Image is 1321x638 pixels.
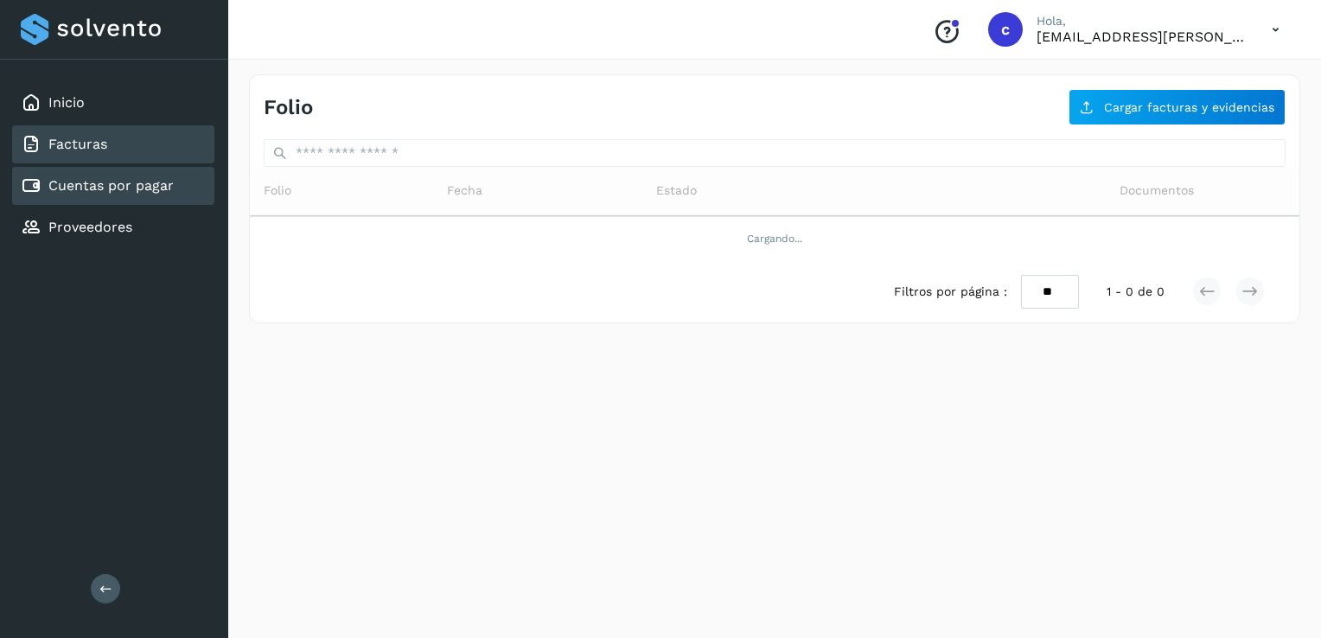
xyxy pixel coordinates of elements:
[12,167,214,205] div: Cuentas por pagar
[264,182,291,200] span: Folio
[1069,89,1286,125] button: Cargar facturas y evidencias
[656,182,697,200] span: Estado
[12,208,214,246] div: Proveedores
[48,136,107,152] a: Facturas
[12,84,214,122] div: Inicio
[48,219,132,235] a: Proveedores
[250,216,1299,261] td: Cargando...
[1037,29,1244,45] p: coral.lorenzo@clgtransportes.com
[48,94,85,111] a: Inicio
[1104,101,1274,113] span: Cargar facturas y evidencias
[447,182,482,200] span: Fecha
[894,283,1007,301] span: Filtros por página :
[1037,14,1244,29] p: Hola,
[264,95,313,120] h4: Folio
[48,177,174,194] a: Cuentas por pagar
[1120,182,1194,200] span: Documentos
[1107,283,1165,301] span: 1 - 0 de 0
[12,125,214,163] div: Facturas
